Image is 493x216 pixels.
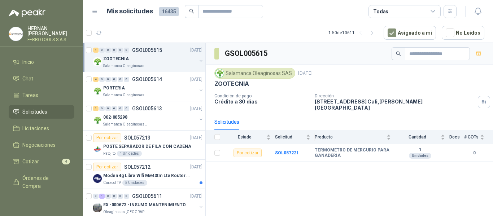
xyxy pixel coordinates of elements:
[275,135,305,140] span: Solicitud
[99,106,105,111] div: 0
[124,194,129,199] div: 0
[93,145,102,154] img: Company Logo
[124,164,150,169] p: SOL057212
[103,151,115,157] p: Patojito
[315,135,385,140] span: Producto
[22,124,49,132] span: Licitaciones
[93,203,102,212] img: Company Logo
[93,104,204,127] a: 1 0 0 0 0 0 GSOL005613[DATE] Company Logo002-005298Salamanca Oleaginosas SAS
[118,48,123,53] div: 0
[103,85,125,92] p: PORTERIA
[395,135,439,140] span: Cantidad
[83,160,205,189] a: Por cotizarSOL057212[DATE] Company LogoModen 4g Libre Wifi Mw43tm Lte Router Móvil Internet 5ghz ...
[190,135,202,141] p: [DATE]
[449,130,464,144] th: Docs
[9,9,45,17] img: Logo peakr
[384,26,436,40] button: Asignado a mi
[105,48,111,53] div: 0
[124,106,129,111] div: 0
[224,135,265,140] span: Estado
[112,48,117,53] div: 0
[298,70,313,77] p: [DATE]
[103,56,129,62] p: ZOOTECNIA
[9,55,74,69] a: Inicio
[9,72,74,85] a: Chat
[118,106,123,111] div: 0
[396,51,401,56] span: search
[122,180,147,186] div: 5 Unidades
[132,194,162,199] p: GSOL005611
[22,174,67,190] span: Órdenes de Compra
[105,77,111,82] div: 0
[99,48,105,53] div: 0
[93,75,204,98] a: 4 0 0 0 0 0 GSOL005614[DATE] Company LogoPORTERIASalamanca Oleaginosas SAS
[112,77,117,82] div: 0
[190,76,202,83] p: [DATE]
[103,143,191,150] p: POSTE SEPARADOR DE FILA CON CADENA
[22,141,56,149] span: Negociaciones
[373,8,388,16] div: Todas
[103,180,121,186] p: Caracol TV
[83,131,205,160] a: Por cotizarSOL057213[DATE] Company LogoPOSTE SEPARADOR DE FILA CON CADENAPatojito1 Unidades
[395,147,445,153] b: 1
[103,172,193,179] p: Moden 4g Libre Wifi Mw43tm Lte Router Móvil Internet 5ghz ALCATEL DESBLOQUEADO
[409,153,431,159] div: Unidades
[93,77,99,82] div: 4
[22,58,34,66] span: Inicio
[214,98,309,105] p: Crédito a 30 días
[22,108,47,116] span: Solicitudes
[103,209,149,215] p: Oleaginosas [GEOGRAPHIC_DATA][PERSON_NAME]
[93,133,121,142] div: Por cotizar
[189,9,194,14] span: search
[27,38,74,42] p: FERROTOOLS S.A.S.
[132,77,162,82] p: GSOL005614
[442,26,484,40] button: No Leídos
[9,105,74,119] a: Solicitudes
[464,135,479,140] span: # COTs
[315,98,475,111] p: [STREET_ADDRESS] Cali , [PERSON_NAME][GEOGRAPHIC_DATA]
[214,118,239,126] div: Solicitudes
[103,92,149,98] p: Salamanca Oleaginosas SAS
[93,106,99,111] div: 1
[99,77,105,82] div: 0
[225,48,269,59] h3: GSOL005615
[93,194,99,199] div: 0
[107,6,153,17] h1: Mis solicitudes
[9,171,74,193] a: Órdenes de Compra
[214,68,295,79] div: Salamanca Oleaginosas SAS
[234,149,262,157] div: Por cotizar
[9,88,74,102] a: Tareas
[9,122,74,135] a: Licitaciones
[190,193,202,200] p: [DATE]
[118,77,123,82] div: 0
[103,63,149,69] p: Salamanca Oleaginosas SAS
[27,26,74,36] p: HERNAN [PERSON_NAME]
[124,135,150,140] p: SOL057213
[214,80,249,88] p: ZOOTECNIA
[315,130,395,144] th: Producto
[9,196,74,210] a: Remisiones
[315,93,475,98] p: Dirección
[216,69,224,77] img: Company Logo
[9,27,23,41] img: Company Logo
[190,164,202,171] p: [DATE]
[395,130,449,144] th: Cantidad
[464,150,484,157] b: 0
[62,159,70,164] span: 4
[275,150,299,155] a: SOL057221
[214,93,309,98] p: Condición de pago
[224,130,275,144] th: Estado
[22,158,39,166] span: Cotizar
[159,7,179,16] span: 16435
[9,138,74,152] a: Negociaciones
[132,106,162,111] p: GSOL005613
[132,48,162,53] p: GSOL005615
[103,202,186,208] p: EX -000673 - INSUMO MANTENIMIENTO
[464,130,493,144] th: # COTs
[93,46,204,69] a: 1 0 0 0 0 0 GSOL005615[DATE] Company LogoZOOTECNIASalamanca Oleaginosas SAS
[105,194,111,199] div: 0
[22,91,38,99] span: Tareas
[190,47,202,54] p: [DATE]
[93,163,121,171] div: Por cotizar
